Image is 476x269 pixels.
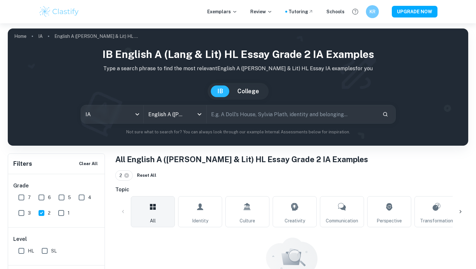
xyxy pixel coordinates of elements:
[115,170,133,181] div: 2
[380,109,391,120] button: Search
[420,217,453,224] span: Transformation
[135,171,158,180] button: Reset All
[13,159,32,168] h6: Filters
[250,8,272,15] p: Review
[13,182,100,190] h6: Grade
[14,32,27,41] a: Home
[192,217,208,224] span: Identity
[28,247,34,254] span: HL
[28,209,31,217] span: 3
[54,33,139,40] p: English A ([PERSON_NAME] & Lit) HL Essay
[51,247,57,254] span: SL
[48,194,51,201] span: 6
[350,6,361,17] button: Help and Feedback
[39,5,80,18] img: Clastify logo
[8,28,468,146] img: profile cover
[366,5,379,18] button: KR
[13,65,463,73] p: Type a search phrase to find the most relevant English A ([PERSON_NAME] & Lit) HL Essay IA exampl...
[377,217,402,224] span: Perspective
[240,217,255,224] span: Culture
[81,105,143,123] div: IA
[119,172,125,179] span: 2
[231,85,266,97] button: College
[285,217,305,224] span: Creativity
[28,194,31,201] span: 7
[13,235,100,243] h6: Level
[326,8,345,15] a: Schools
[48,209,51,217] span: 2
[68,209,70,217] span: 1
[392,6,437,17] button: UPGRADE NOW
[211,85,230,97] button: IB
[326,217,358,224] span: Communication
[207,8,237,15] p: Exemplars
[115,186,468,194] h6: Topic
[88,194,91,201] span: 4
[115,153,468,165] h1: All English A ([PERSON_NAME] & Lit) HL Essay Grade 2 IA Examples
[369,8,376,15] h6: KR
[77,159,99,169] button: Clear All
[289,8,313,15] a: Tutoring
[38,32,43,41] a: IA
[13,129,463,135] p: Not sure what to search for? You can always look through our example Internal Assessments below f...
[207,105,377,123] input: E.g. A Doll's House, Sylvia Plath, identity and belonging...
[13,47,463,62] h1: IB English A (Lang & Lit) HL Essay Grade 2 IA examples
[150,217,156,224] span: All
[195,110,204,119] button: Open
[68,194,71,201] span: 5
